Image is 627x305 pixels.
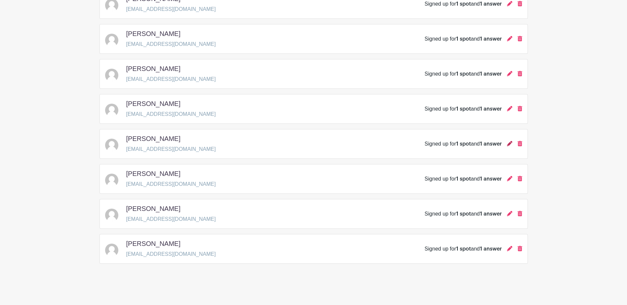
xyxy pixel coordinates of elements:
img: default-ce2991bfa6775e67f084385cd625a349d9dcbb7a52a09fb2fda1e96e2d18dcdb.png [105,244,118,257]
h5: [PERSON_NAME] [126,100,180,108]
p: [EMAIL_ADDRESS][DOMAIN_NAME] [126,5,216,13]
p: [EMAIL_ADDRESS][DOMAIN_NAME] [126,75,216,83]
p: [EMAIL_ADDRESS][DOMAIN_NAME] [126,145,216,153]
span: 1 spot [456,1,471,7]
span: 1 answer [480,246,502,252]
span: 1 spot [456,36,471,42]
span: 1 answer [480,106,502,112]
img: default-ce2991bfa6775e67f084385cd625a349d9dcbb7a52a09fb2fda1e96e2d18dcdb.png [105,174,118,187]
h5: [PERSON_NAME] [126,30,180,38]
span: 1 spot [456,211,471,217]
div: Signed up for and [425,70,502,78]
span: 1 answer [480,36,502,42]
span: 1 spot [456,71,471,77]
p: [EMAIL_ADDRESS][DOMAIN_NAME] [126,40,216,48]
img: default-ce2991bfa6775e67f084385cd625a349d9dcbb7a52a09fb2fda1e96e2d18dcdb.png [105,104,118,117]
div: Signed up for and [425,35,502,43]
div: Signed up for and [425,140,502,148]
h5: [PERSON_NAME] [126,205,180,213]
p: [EMAIL_ADDRESS][DOMAIN_NAME] [126,180,216,188]
img: default-ce2991bfa6775e67f084385cd625a349d9dcbb7a52a09fb2fda1e96e2d18dcdb.png [105,139,118,152]
span: 1 answer [480,211,502,217]
span: 1 answer [480,1,502,7]
h5: [PERSON_NAME] [126,170,180,178]
div: Signed up for and [425,210,502,218]
span: 1 spot [456,176,471,182]
h5: [PERSON_NAME] [126,65,180,73]
div: Signed up for and [425,105,502,113]
span: 1 answer [480,141,502,147]
span: 1 spot [456,246,471,252]
span: 1 spot [456,106,471,112]
p: [EMAIL_ADDRESS][DOMAIN_NAME] [126,215,216,223]
img: default-ce2991bfa6775e67f084385cd625a349d9dcbb7a52a09fb2fda1e96e2d18dcdb.png [105,34,118,47]
img: default-ce2991bfa6775e67f084385cd625a349d9dcbb7a52a09fb2fda1e96e2d18dcdb.png [105,209,118,222]
span: 1 answer [480,176,502,182]
div: Signed up for and [425,245,502,253]
span: 1 answer [480,71,502,77]
span: 1 spot [456,141,471,147]
h5: [PERSON_NAME] [126,240,180,248]
img: default-ce2991bfa6775e67f084385cd625a349d9dcbb7a52a09fb2fda1e96e2d18dcdb.png [105,69,118,82]
h5: [PERSON_NAME] [126,135,180,143]
p: [EMAIL_ADDRESS][DOMAIN_NAME] [126,250,216,258]
div: Signed up for and [425,175,502,183]
p: [EMAIL_ADDRESS][DOMAIN_NAME] [126,110,216,118]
